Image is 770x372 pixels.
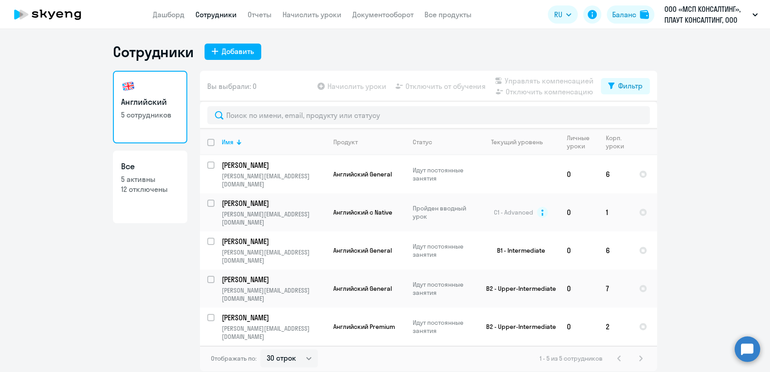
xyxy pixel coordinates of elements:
[482,138,559,146] div: Текущий уровень
[413,280,475,297] p: Идут постоянные занятия
[660,4,762,25] button: ООО «МСП КОНСАЛТИНГ», ПЛАУТ КОНСАЛТИНГ, ООО
[599,269,632,308] td: 7
[664,4,749,25] p: ООО «МСП КОНСАЛТИНГ», ПЛАУТ КОНСАЛТИНГ, ООО
[121,96,179,108] h3: Английский
[413,138,432,146] div: Статус
[222,236,324,246] p: [PERSON_NAME]
[113,43,194,61] h1: Сотрудники
[554,9,562,20] span: RU
[222,248,326,264] p: [PERSON_NAME][EMAIL_ADDRESS][DOMAIN_NAME]
[207,106,650,124] input: Поиск по имени, email, продукту или статусу
[222,286,326,303] p: [PERSON_NAME][EMAIL_ADDRESS][DOMAIN_NAME]
[413,204,475,220] p: Пройден вводный урок
[424,10,472,19] a: Все продукты
[352,10,414,19] a: Документооборот
[222,198,324,208] p: [PERSON_NAME]
[222,313,326,323] a: [PERSON_NAME]
[612,9,636,20] div: Баланс
[222,46,254,57] div: Добавить
[222,138,234,146] div: Имя
[548,5,578,24] button: RU
[560,308,599,346] td: 0
[121,174,179,184] p: 5 активны
[222,138,326,146] div: Имя
[567,134,598,150] div: Личные уроки
[640,10,649,19] img: balance
[207,81,257,92] span: Вы выбрали: 0
[333,323,395,331] span: Английский Premium
[113,151,187,223] a: Все5 активны12 отключены
[560,231,599,269] td: 0
[222,160,326,170] a: [PERSON_NAME]
[222,313,324,323] p: [PERSON_NAME]
[195,10,237,19] a: Сотрудники
[222,236,326,246] a: [PERSON_NAME]
[599,308,632,346] td: 2
[153,10,185,19] a: Дашборд
[333,138,358,146] div: Продукт
[222,160,324,170] p: [PERSON_NAME]
[222,172,326,188] p: [PERSON_NAME][EMAIL_ADDRESS][DOMAIN_NAME]
[121,161,179,172] h3: Все
[222,324,326,341] p: [PERSON_NAME][EMAIL_ADDRESS][DOMAIN_NAME]
[121,79,136,93] img: english
[413,138,475,146] div: Статус
[222,274,324,284] p: [PERSON_NAME]
[606,134,631,150] div: Корп. уроки
[618,80,643,91] div: Фильтр
[283,10,341,19] a: Начислить уроки
[211,354,257,362] span: Отображать по:
[560,155,599,193] td: 0
[606,134,624,150] div: Корп. уроки
[413,242,475,259] p: Идут постоянные занятия
[413,318,475,335] p: Идут постоянные занятия
[540,354,603,362] span: 1 - 5 из 5 сотрудников
[333,138,405,146] div: Продукт
[607,5,654,24] button: Балансbalance
[494,208,533,216] span: C1 - Advanced
[333,170,392,178] span: Английский General
[475,231,560,269] td: B1 - Intermediate
[475,269,560,308] td: B2 - Upper-Intermediate
[113,71,187,143] a: Английский5 сотрудников
[560,193,599,231] td: 0
[333,208,392,216] span: Английский с Native
[222,274,326,284] a: [PERSON_NAME]
[333,284,392,293] span: Английский General
[599,155,632,193] td: 6
[333,246,392,255] span: Английский General
[248,10,272,19] a: Отчеты
[599,193,632,231] td: 1
[222,198,326,208] a: [PERSON_NAME]
[567,134,590,150] div: Личные уроки
[121,184,179,194] p: 12 отключены
[601,78,650,94] button: Фильтр
[121,110,179,120] p: 5 сотрудников
[560,269,599,308] td: 0
[599,231,632,269] td: 6
[475,308,560,346] td: B2 - Upper-Intermediate
[205,44,261,60] button: Добавить
[491,138,543,146] div: Текущий уровень
[222,210,326,226] p: [PERSON_NAME][EMAIL_ADDRESS][DOMAIN_NAME]
[413,166,475,182] p: Идут постоянные занятия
